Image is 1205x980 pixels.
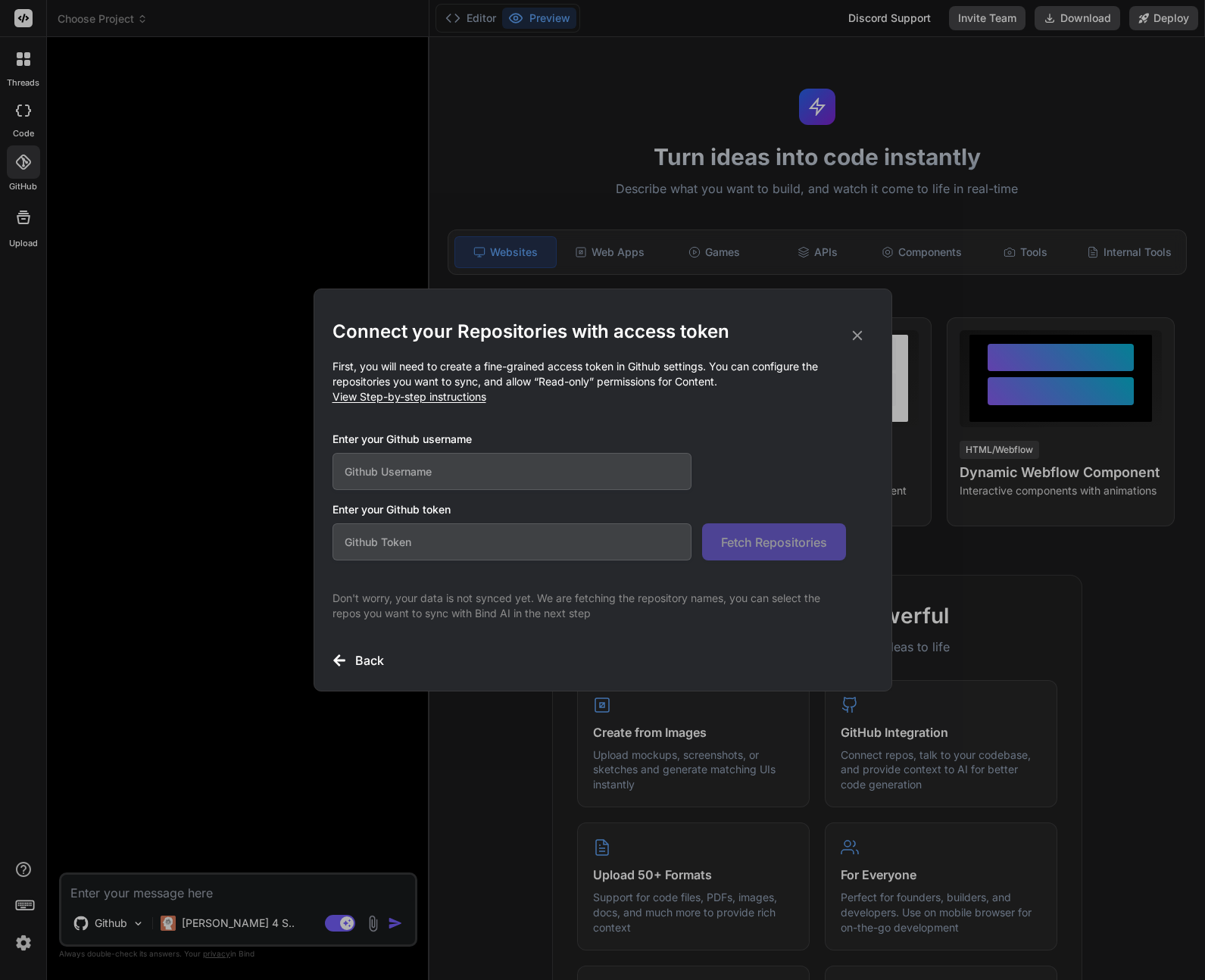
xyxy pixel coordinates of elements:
input: Github Username [332,453,692,490]
h3: Back [355,651,384,669]
h2: Connect your Repositories with access token [332,320,873,344]
span: Fetch Repositories [721,533,827,551]
button: Fetch Repositories [702,523,846,560]
h3: Enter your Github token [332,502,873,517]
span: View Step-by-step instructions [332,390,486,403]
p: Don't worry, your data is not synced yet. We are fetching the repository names, you can select th... [332,591,846,621]
input: Github Token [332,523,692,560]
p: First, you will need to create a fine-grained access token in Github settings. You can configure ... [332,359,873,404]
h3: Enter your Github username [332,432,846,447]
